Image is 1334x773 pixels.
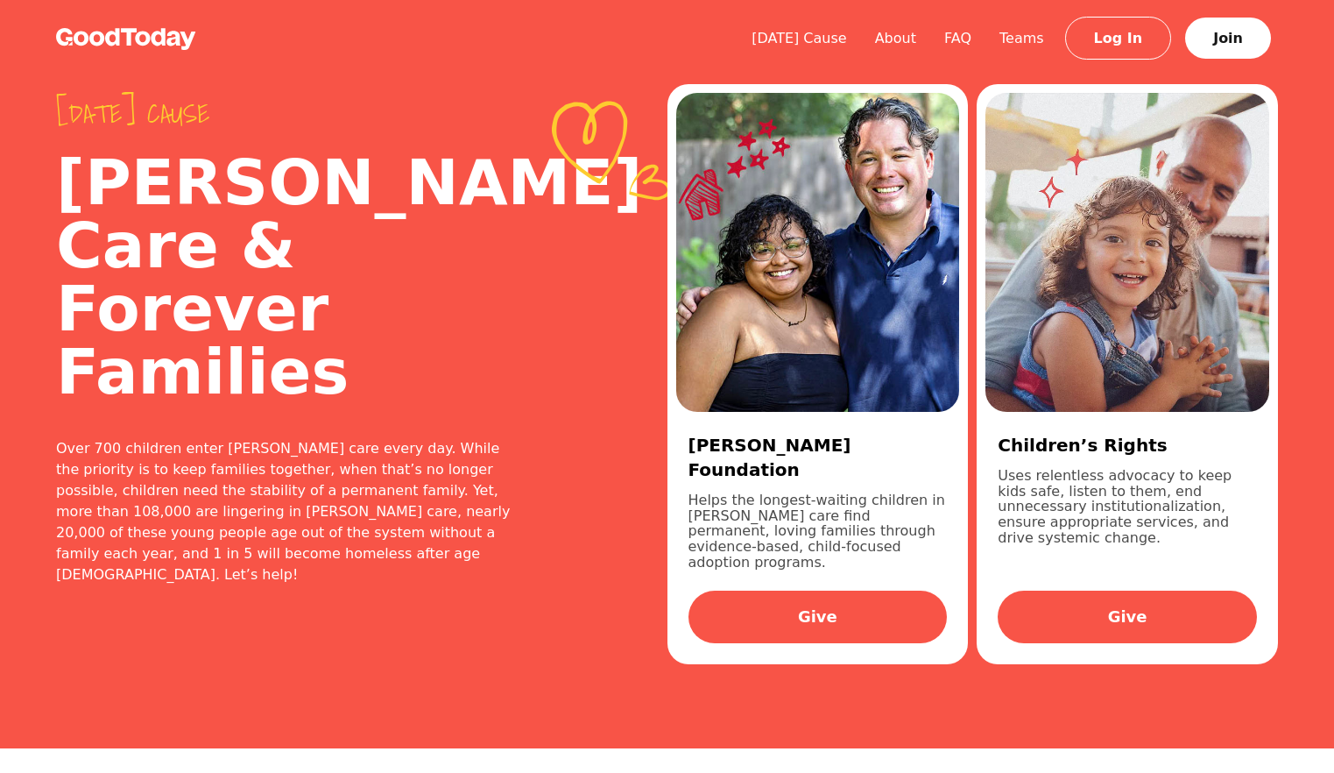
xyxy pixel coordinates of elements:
[998,433,1257,457] h3: Children’s Rights
[56,151,527,403] h2: [PERSON_NAME] Care & Forever Families
[861,30,930,46] a: About
[688,433,948,482] h3: [PERSON_NAME] Foundation
[998,468,1257,570] p: Uses relentless advocacy to keep kids safe, listen to them, end unnecessary institutionalization,...
[985,30,1058,46] a: Teams
[930,30,985,46] a: FAQ
[688,591,948,643] a: Give
[1185,18,1271,59] a: Join
[998,591,1257,643] a: Give
[1065,17,1172,60] a: Log In
[738,30,861,46] a: [DATE] Cause
[56,28,196,50] img: GoodToday
[985,93,1269,412] img: 4376d40e-50f2-41df-bd8c-8dbffb569642.jpg
[56,438,527,585] div: Over 700 children enter [PERSON_NAME] care every day. While the priority is to keep families toge...
[56,98,527,130] span: [DATE] cause
[676,93,960,412] img: 45086c3f-06ce-44ea-bba3-35fbd1661f73.jpg
[688,493,948,570] p: Helps the longest-waiting children in [PERSON_NAME] care find permanent, loving families through ...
